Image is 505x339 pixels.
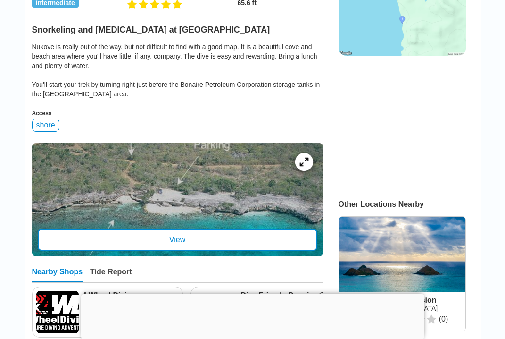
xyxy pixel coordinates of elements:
[36,291,79,333] img: 4 Wheel Diving
[32,268,83,282] div: Nearby Shops
[195,291,237,333] img: Dive Friends Bonaire @ Hamlet Oasis
[38,229,317,251] div: View
[339,200,481,209] div: Other Locations Nearby
[32,110,323,117] div: Access
[32,19,323,35] h2: Snorkeling and [MEDICAL_DATA] at [GEOGRAPHIC_DATA]
[90,268,132,282] div: Tide Report
[32,143,323,256] a: entry mapView
[83,291,179,300] a: 4 Wheel Diving
[81,294,424,337] iframe: Advertisement
[339,65,465,183] iframe: Advertisement
[32,119,59,132] div: shore
[241,291,337,300] a: Dive Friends Bonaire @ Hamlet Oasis
[32,42,323,99] div: Nukove is really out of the way, but not difficult to find with a good map. It is a beautiful cov...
